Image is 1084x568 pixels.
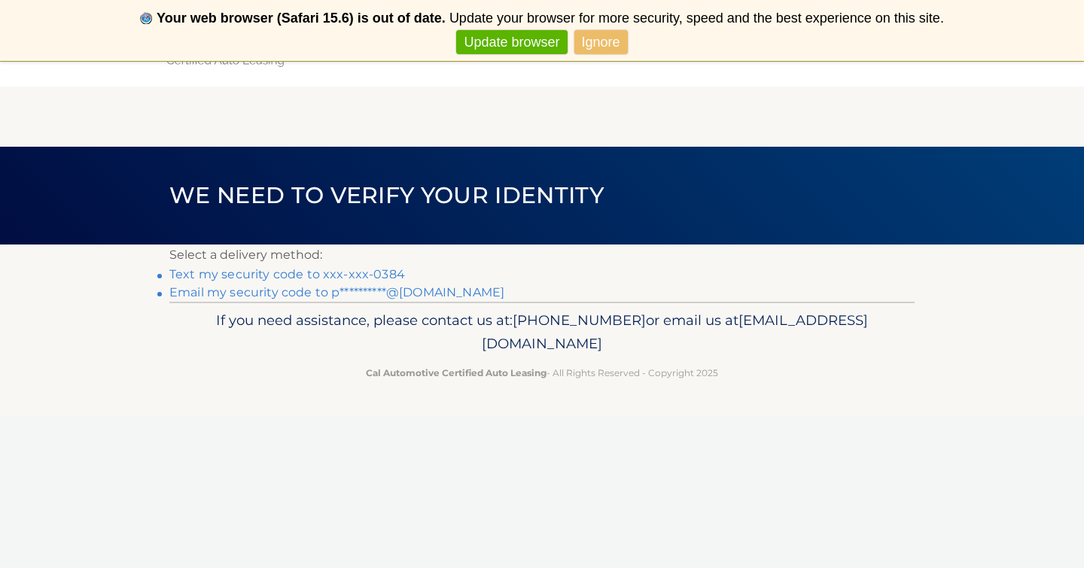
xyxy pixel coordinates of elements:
span: Update your browser for more security, speed and the best experience on this site. [449,11,944,26]
p: If you need assistance, please contact us at: or email us at [179,308,905,357]
p: Select a delivery method: [169,245,915,266]
a: Text my security code to xxx-xxx-0384 [169,267,405,281]
span: [PHONE_NUMBER] [513,311,646,329]
span: We need to verify your identity [169,181,604,209]
b: Your web browser (Safari 15.6) is out of date. [157,11,446,26]
p: - All Rights Reserved - Copyright 2025 [179,365,905,381]
a: Update browser [456,30,567,55]
a: Email my security code to p**********@[DOMAIN_NAME] [169,285,504,299]
a: Ignore [574,30,628,55]
strong: Cal Automotive Certified Auto Leasing [366,367,547,378]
